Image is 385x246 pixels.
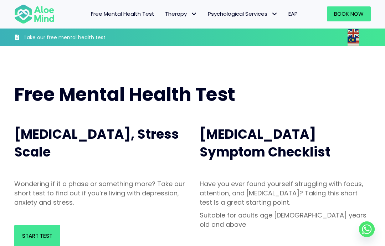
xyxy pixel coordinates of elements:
a: TherapyTherapy: submenu [160,6,202,21]
span: [MEDICAL_DATA] Symptom Checklist [200,125,330,161]
a: Book Now [327,6,371,21]
p: Wondering if it a phase or something more? Take our short test to find out if you’re living with ... [14,179,185,207]
span: Free Mental Health Test [91,10,154,17]
span: Free Mental Health Test [14,81,235,107]
span: [MEDICAL_DATA], Stress Scale [14,125,179,161]
a: Malay [348,37,360,46]
a: English [348,29,360,37]
a: Psychological ServicesPsychological Services: submenu [202,6,283,21]
span: Therapy [165,10,197,17]
span: EAP [288,10,298,17]
a: Whatsapp [359,221,375,237]
img: en [348,29,359,37]
span: Psychological Services [208,10,278,17]
a: EAP [283,6,303,21]
span: Start Test [22,232,52,240]
p: Suitable for adults age [DEMOGRAPHIC_DATA] years old and above [200,211,371,229]
img: Aloe mind Logo [14,4,55,24]
a: Take our free mental health test [14,30,124,46]
img: ms [348,37,359,46]
nav: Menu [62,6,303,21]
a: Free Mental Health Test [86,6,160,21]
h3: Take our free mental health test [24,34,124,41]
span: Book Now [334,10,364,17]
span: Therapy: submenu [189,9,199,19]
span: Psychological Services: submenu [269,9,279,19]
p: Have you ever found yourself struggling with focus, attention, and [MEDICAL_DATA]? Taking this sh... [200,179,371,207]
